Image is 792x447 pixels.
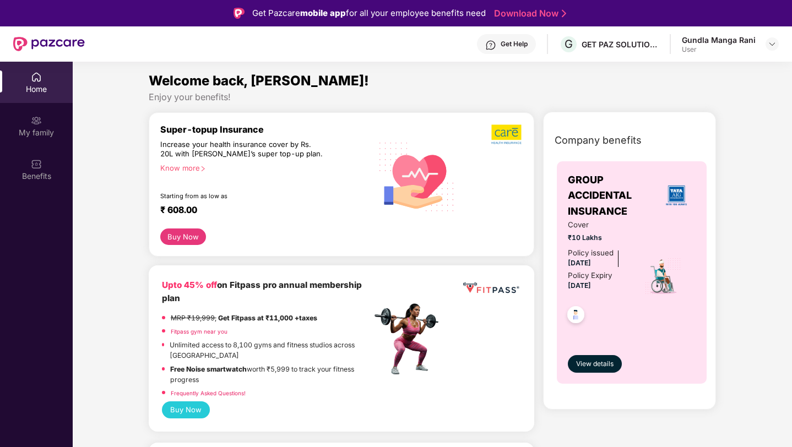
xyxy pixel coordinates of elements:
img: fppp.png [461,279,521,297]
img: icon [644,257,682,296]
div: Super-topup Insurance [160,124,372,135]
span: [DATE] [568,259,591,267]
span: View details [576,359,614,369]
img: insurerLogo [661,181,691,210]
a: Download Now [494,8,563,19]
img: fpp.png [371,301,448,378]
span: right [200,166,206,172]
b: Upto 45% off [162,280,217,290]
button: Buy Now [160,228,206,245]
span: ₹10 Lakhs [568,232,630,243]
div: Get Help [501,40,528,48]
img: svg+xml;base64,PHN2ZyB4bWxucz0iaHR0cDovL3d3dy53My5vcmcvMjAwMC9zdmciIHdpZHRoPSI0OC45NDMiIGhlaWdodD... [562,303,589,330]
img: Stroke [562,8,566,19]
img: svg+xml;base64,PHN2ZyBpZD0iSG9tZSIgeG1sbnM9Imh0dHA6Ly93d3cudzMub3JnLzIwMDAvc3ZnIiB3aWR0aD0iMjAiIG... [31,72,42,83]
img: svg+xml;base64,PHN2ZyBpZD0iQmVuZWZpdHMiIHhtbG5zPSJodHRwOi8vd3d3LnczLm9yZy8yMDAwL3N2ZyIgd2lkdGg9Ij... [31,159,42,170]
p: Unlimited access to 8,100 gyms and fitness studios across [GEOGRAPHIC_DATA] [170,340,371,361]
img: svg+xml;base64,PHN2ZyB3aWR0aD0iMjAiIGhlaWdodD0iMjAiIHZpZXdCb3g9IjAgMCAyMCAyMCIgZmlsbD0ibm9uZSIgeG... [31,115,42,126]
button: Buy Now [162,401,210,418]
strong: mobile app [300,8,346,18]
div: Get Pazcare for all your employee benefits need [252,7,486,20]
img: svg+xml;base64,PHN2ZyB4bWxucz0iaHR0cDovL3d3dy53My5vcmcvMjAwMC9zdmciIHhtbG5zOnhsaW5rPSJodHRwOi8vd3... [372,130,463,222]
div: Enjoy your benefits! [149,91,717,103]
img: svg+xml;base64,PHN2ZyBpZD0iSGVscC0zMngzMiIgeG1sbnM9Imh0dHA6Ly93d3cudzMub3JnLzIwMDAvc3ZnIiB3aWR0aD... [485,40,496,51]
span: Cover [568,219,630,231]
img: b5dec4f62d2307b9de63beb79f102df3.png [491,124,523,145]
a: Frequently Asked Questions! [171,390,246,396]
span: [DATE] [568,281,591,290]
b: on Fitpass pro annual membership plan [162,280,362,303]
span: G [565,37,573,51]
div: ₹ 608.00 [160,204,361,217]
div: User [682,45,756,54]
span: Company benefits [555,133,642,148]
img: svg+xml;base64,PHN2ZyBpZD0iRHJvcGRvd24tMzJ4MzIiIHhtbG5zPSJodHRwOi8vd3d3LnczLm9yZy8yMDAwL3N2ZyIgd2... [768,40,777,48]
img: Logo [234,8,245,19]
div: GET PAZ SOLUTIONS PRIVATE LIMTED [582,39,659,50]
div: Increase your health insurance cover by Rs. 20L with [PERSON_NAME]’s super top-up plan. [160,140,324,159]
div: Policy Expiry [568,270,612,281]
span: Welcome back, [PERSON_NAME]! [149,73,369,89]
div: Policy issued [568,247,614,259]
div: Know more [160,163,365,171]
strong: Free Noise smartwatch [170,365,247,373]
img: New Pazcare Logo [13,37,85,51]
a: Fitpass gym near you [171,328,227,335]
button: View details [568,355,622,373]
del: MRP ₹19,999, [171,314,216,322]
strong: Get Fitpass at ₹11,000 +taxes [218,314,317,322]
div: Starting from as low as [160,192,325,200]
div: Gundla Manga Rani [682,35,756,45]
span: GROUP ACCIDENTAL INSURANCE [568,172,658,219]
p: worth ₹5,999 to track your fitness progress [170,364,371,385]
